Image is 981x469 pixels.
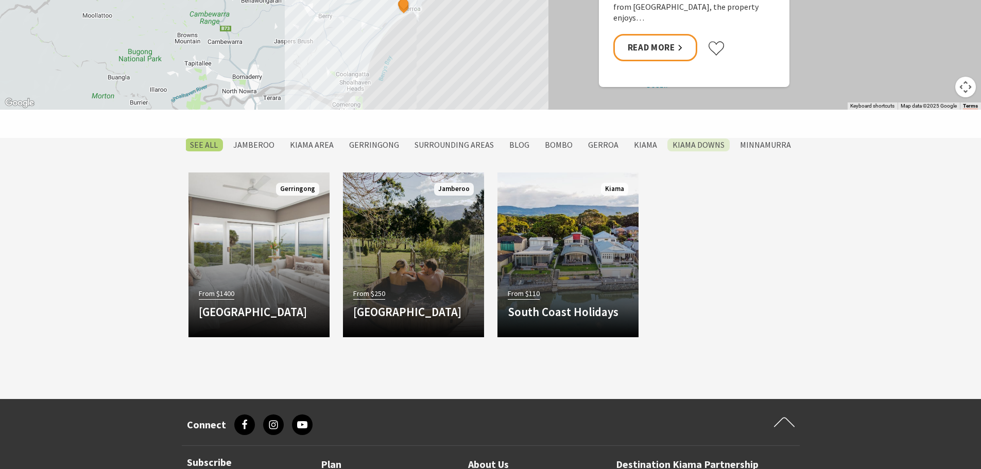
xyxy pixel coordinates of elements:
span: Jamberoo [434,183,474,196]
label: Jamberoo [228,138,280,151]
button: Keyboard shortcuts [850,102,894,110]
label: Gerringong [344,138,404,151]
span: Map data ©2025 Google [901,103,957,109]
label: Gerroa [583,138,624,151]
label: Kiama Area [285,138,339,151]
span: From $110 [508,288,540,300]
label: SEE All [185,138,223,151]
a: Open this area in Google Maps (opens a new window) [3,96,37,110]
a: Read More [613,34,697,61]
span: Gerringong [276,183,319,196]
label: Bombo [540,138,578,151]
span: From $1400 [199,288,234,300]
button: Click to favourite Seabreeze Luxury Beach House [708,41,725,56]
span: From $250 [353,288,385,300]
img: Google [3,96,37,110]
span: Kiama [601,183,628,196]
label: Kiama [629,138,662,151]
a: Another Image Used From $1400 [GEOGRAPHIC_DATA] Gerringong [188,172,330,337]
h3: Connect [187,419,226,431]
label: Minnamurra [735,138,796,151]
a: From $250 [GEOGRAPHIC_DATA] Jamberoo [343,172,484,337]
label: Surrounding Areas [409,138,499,151]
h4: South Coast Holidays [508,305,628,319]
h4: [GEOGRAPHIC_DATA] [353,305,474,319]
a: Another Image Used From $110 South Coast Holidays Kiama [497,172,639,337]
h4: [GEOGRAPHIC_DATA] [199,305,319,319]
h3: Subscribe [187,456,295,468]
button: Map camera controls [955,77,976,97]
label: Blog [504,138,535,151]
a: Terms (opens in new tab) [963,103,978,109]
label: Kiama Downs [667,138,730,151]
